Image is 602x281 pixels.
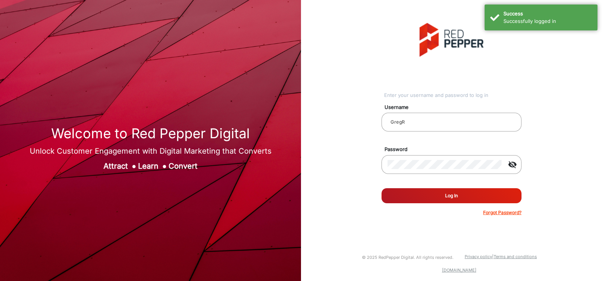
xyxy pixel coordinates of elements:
[420,23,483,57] img: vmg-logo
[442,267,476,273] a: [DOMAIN_NAME]
[162,162,167,171] span: ●
[362,255,453,260] small: © 2025 RedPepper Digital. All rights reserved.
[132,162,136,171] span: ●
[379,104,530,111] mat-label: Username
[494,254,537,259] a: Terms and conditions
[492,254,494,259] a: |
[503,18,592,25] div: Successfully logged in
[384,92,521,99] div: Enter your username and password to log in
[388,118,515,127] input: Your username
[30,125,272,142] h1: Welcome to Red Pepper Digital
[379,146,530,153] mat-label: Password
[503,160,521,169] mat-icon: visibility_off
[30,145,272,157] div: Unlock Customer Engagement with Digital Marketing that Converts
[483,209,521,216] p: Forgot Password?
[465,254,492,259] a: Privacy policy
[382,188,521,203] button: Log In
[30,160,272,172] div: Attract Learn Convert
[503,10,592,18] div: Success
